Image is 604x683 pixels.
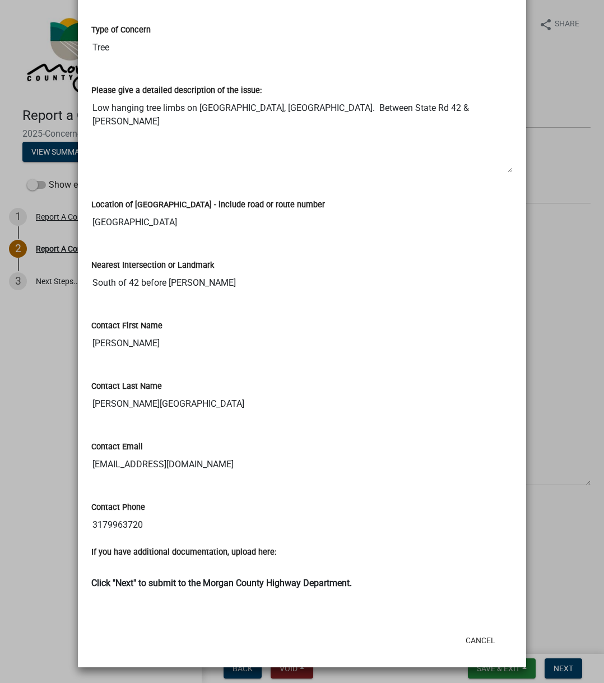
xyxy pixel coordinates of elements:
label: Nearest Intersection or Landmark [91,262,214,270]
label: Contact Phone [91,504,145,512]
strong: Click "Next" to submit to the Morgan County Highway Department. [91,578,352,588]
label: Contact First Name [91,322,162,330]
label: Contact Last Name [91,383,162,391]
label: If you have additional documentation, upload here: [91,549,276,556]
label: Contact Email [91,443,143,451]
button: Cancel [457,630,504,651]
textarea: Low hanging tree limbs on [GEOGRAPHIC_DATA], [GEOGRAPHIC_DATA]. Between State Rd 42 & [PERSON_NAME] [91,97,513,173]
label: Type of Concern [91,26,151,34]
label: Please give a detailed description of the issue: [91,87,262,95]
label: Location of [GEOGRAPHIC_DATA] - include road or route number [91,201,325,209]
